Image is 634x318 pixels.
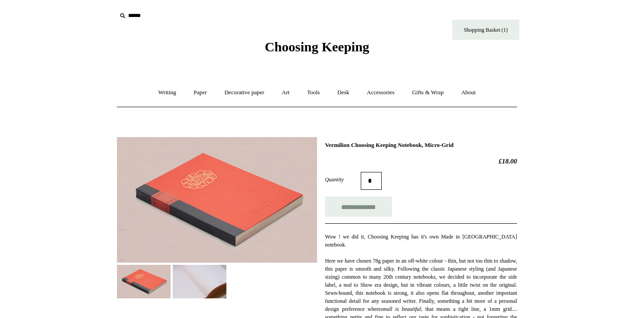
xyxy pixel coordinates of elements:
h2: £18.00 [325,157,517,165]
em: small is beautiful [381,306,421,312]
a: Desk [330,81,358,105]
a: Gifts & Wrap [404,81,452,105]
a: Accessories [359,81,403,105]
a: Shopping Basket (1) [452,20,519,40]
h1: Vermilion Choosing Keeping Notebook, Micro-Grid [325,142,517,149]
img: Vermilion Choosing Keeping Notebook, Micro-Grid [117,265,171,298]
a: About [453,81,484,105]
a: Decorative paper [217,81,272,105]
img: Vermilion Choosing Keeping Notebook, Micro-Grid [173,265,226,298]
img: Vermilion Choosing Keeping Notebook, Micro-Grid [117,137,317,263]
a: Choosing Keeping [265,46,369,53]
a: Art [274,81,297,105]
a: Paper [186,81,215,105]
span: Choosing Keeping [265,39,369,54]
a: Writing [150,81,184,105]
a: Tools [299,81,328,105]
label: Quantity [325,176,361,184]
